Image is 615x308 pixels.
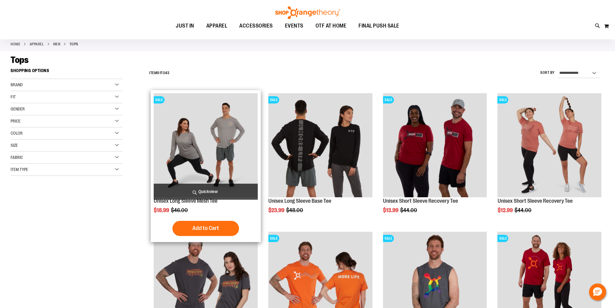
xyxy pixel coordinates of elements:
[589,283,606,300] button: Hello, have a question? Let’s chat.
[11,41,20,47] a: Home
[53,41,61,47] a: MEN
[200,19,234,33] a: APPAREL
[176,19,194,33] span: JUST IN
[165,71,169,75] span: 43
[159,71,161,75] span: 1
[154,198,218,204] a: Unisex Long Sleeve Mesh Tee
[11,155,23,160] span: Fabric
[170,19,200,33] a: JUST IN
[239,19,273,33] span: ACCESSORIES
[540,70,555,75] label: Sort By
[383,207,399,213] span: $13.99
[514,207,532,213] span: $44.00
[274,6,341,19] img: Shop Orangetheory
[279,19,309,33] a: EVENTS
[497,93,601,197] img: Product image for Unisex Short Sleeve Recovery Tee
[383,93,487,198] a: Product image for Unisex SS Recovery TeeSALE
[268,207,285,213] span: $23.99
[268,235,279,242] span: SALE
[268,198,331,204] a: Unisex Long Sleeve Base Tee
[149,68,169,78] h2: Items to
[383,96,394,103] span: SALE
[11,82,23,87] span: Brand
[497,93,601,198] a: Product image for Unisex Short Sleeve Recovery TeeSALE
[11,94,16,99] span: Fit
[268,93,372,198] a: Product image for Unisex Long Sleeve Base TeeSALE
[497,96,508,103] span: SALE
[494,90,604,228] div: product
[316,19,347,33] span: OTF AT HOME
[206,19,227,33] span: APPAREL
[154,93,258,197] img: Unisex Long Sleeve Mesh Tee primary image
[268,96,279,103] span: SALE
[265,90,375,228] div: product
[11,167,28,172] span: Item Type
[154,184,258,200] a: Quickview
[400,207,418,213] span: $44.00
[309,19,353,33] a: OTF AT HOME
[70,41,78,47] strong: Tops
[30,41,44,47] a: APPAREL
[154,93,258,198] a: Unisex Long Sleeve Mesh Tee primary imageSALE
[172,221,239,236] button: Add to Cart
[383,93,487,197] img: Product image for Unisex SS Recovery Tee
[11,106,25,111] span: Gender
[383,198,458,204] a: Unisex Short Sleeve Recovery Tee
[497,235,508,242] span: SALE
[151,90,261,242] div: product
[11,65,123,79] strong: Shopping Options
[171,207,189,213] span: $46.00
[497,207,513,213] span: $12.99
[497,198,572,204] a: Unisex Short Sleeve Recovery Tee
[154,207,170,213] span: $18.99
[268,93,372,197] img: Product image for Unisex Long Sleeve Base Tee
[192,225,219,231] span: Add to Cart
[11,131,23,136] span: Color
[11,119,21,123] span: Price
[285,19,303,33] span: EVENTS
[11,143,18,148] span: Size
[286,207,304,213] span: $48.00
[380,90,490,228] div: product
[352,19,405,33] a: FINAL PUSH SALE
[383,235,394,242] span: SALE
[233,19,279,33] a: ACCESSORIES
[11,55,28,65] span: Tops
[358,19,399,33] span: FINAL PUSH SALE
[154,96,165,103] span: SALE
